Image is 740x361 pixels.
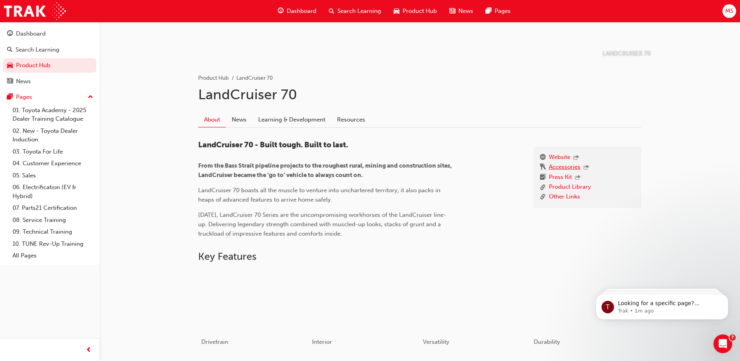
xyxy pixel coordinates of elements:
a: pages-iconPages [479,3,517,19]
a: 08. Service Training [9,214,96,226]
span: prev-icon [86,345,92,355]
span: Search Learning [337,7,381,16]
span: link-icon [540,192,546,202]
span: www-icon [540,153,546,163]
a: News [226,112,252,127]
a: 10. TUNE Rev-Up Training [9,238,96,250]
span: MS [725,7,733,16]
a: Dashboard [3,27,96,41]
span: outbound-icon [575,175,580,181]
span: From the Bass Strait pipeline projects to the roughest rural, mining and construction sites, Land... [198,162,453,179]
a: Resources [331,112,371,127]
a: 04. Customer Experience [9,157,96,170]
span: link-icon [540,182,546,192]
div: Dashboard [16,29,46,38]
span: Drivetrain [201,338,228,345]
span: LandCruiser 70 - Built tough. Built to last. [198,140,348,149]
p: LANDCRUISER 70 [603,49,651,58]
a: 02. New - Toyota Dealer Induction [9,125,96,146]
button: Drivetrain [198,269,309,356]
a: 06. Electrification (EV & Hybrid) [9,181,96,202]
a: Product Hub [198,75,229,81]
span: guage-icon [278,6,284,16]
a: Press Kit [549,173,572,183]
button: Durability [531,269,641,356]
button: Pages [3,90,96,104]
a: Product Library [549,182,591,192]
span: search-icon [7,46,12,54]
span: news-icon [7,78,13,85]
button: Interior [309,269,420,356]
span: 7 [729,334,736,341]
a: car-iconProduct Hub [387,3,443,19]
a: Other Links [549,192,580,202]
span: LandCruiser 70 boasts all the muscle to venture into unchartered territory, it also packs in heap... [198,187,442,203]
span: car-icon [7,62,13,69]
img: Trak [4,2,66,20]
h1: LandCruiser 70 [198,86,641,103]
span: Interior [312,338,332,345]
button: DashboardSearch LearningProduct HubNews [3,25,96,90]
a: news-iconNews [443,3,479,19]
a: News [3,74,96,89]
iframe: Intercom notifications message [584,277,740,332]
a: All Pages [9,250,96,262]
iframe: Intercom live chat [713,334,732,353]
span: search-icon [329,6,334,16]
a: guage-iconDashboard [272,3,323,19]
span: [DATE], LandCruiser 70 Series are the uncompromising workhorses of the LandCruiser line-up. Deliv... [198,211,446,237]
a: Product Hub [3,58,96,73]
span: guage-icon [7,30,13,38]
span: Versatility [423,338,449,345]
a: Accessories [549,163,580,173]
button: MS [722,4,736,18]
a: Website [549,153,570,163]
div: Pages [16,93,32,102]
span: outbound-icon [584,164,589,171]
span: Pages [495,7,511,16]
span: Product Hub [403,7,437,16]
a: Search Learning [3,43,96,57]
span: Durability [534,338,560,345]
button: Versatility [420,269,531,356]
li: LandCruiser 70 [236,74,273,83]
div: News [16,77,31,86]
a: 07. Parts21 Certification [9,202,96,214]
span: Dashboard [287,7,316,16]
span: car-icon [394,6,399,16]
span: booktick-icon [540,173,546,183]
span: keys-icon [540,163,546,173]
a: 01. Toyota Academy - 2025 Dealer Training Catalogue [9,104,96,125]
span: pages-icon [486,6,492,16]
a: 05. Sales [9,170,96,182]
h2: Key Features [198,250,641,263]
a: 03. Toyota For Life [9,146,96,158]
span: outbound-icon [573,155,579,161]
span: pages-icon [7,94,13,101]
span: up-icon [88,92,93,102]
span: News [458,7,473,16]
a: Learning & Development [252,112,331,127]
div: Search Learning [16,45,59,54]
a: search-iconSearch Learning [323,3,387,19]
span: news-icon [449,6,455,16]
a: About [198,112,226,127]
a: 09. Technical Training [9,226,96,238]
